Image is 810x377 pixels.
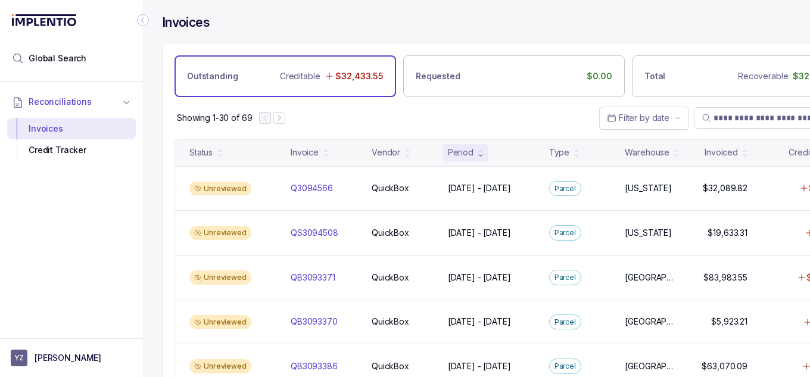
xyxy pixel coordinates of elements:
span: Reconciliations [29,96,92,108]
span: User initials [11,350,27,366]
p: Parcel [554,316,576,328]
span: Global Search [29,52,86,64]
p: [DATE] - [DATE] [448,316,511,328]
div: Status [189,147,213,158]
p: [DATE] - [DATE] [448,182,511,194]
div: Invoice [291,147,319,158]
div: Credit Tracker [17,139,126,161]
p: [GEOGRAPHIC_DATA] [625,360,677,372]
p: QuickBox [372,316,409,328]
p: $19,633.31 [708,227,747,239]
p: Recoverable [738,70,788,82]
p: Parcel [554,360,576,372]
p: [US_STATE] [625,227,672,239]
p: Requested [416,70,460,82]
p: [GEOGRAPHIC_DATA] [625,272,677,283]
p: $83,983.55 [703,272,747,283]
p: [PERSON_NAME] [35,352,101,364]
p: [US_STATE] [625,182,672,194]
p: [DATE] - [DATE] [448,360,511,372]
p: QB3093386 [291,360,338,372]
p: QuickBox [372,227,409,239]
span: Filter by date [619,113,669,123]
p: Total [644,70,665,82]
p: $63,070.09 [702,360,747,372]
p: QB3093370 [291,316,338,328]
div: Warehouse [625,147,669,158]
p: [DATE] - [DATE] [448,272,511,283]
div: Vendor [372,147,400,158]
button: Next Page [273,112,285,124]
div: Unreviewed [189,359,251,373]
p: [GEOGRAPHIC_DATA] [625,316,677,328]
button: User initials[PERSON_NAME] [11,350,132,366]
p: QB3093371 [291,272,335,283]
div: Invoiced [705,147,738,158]
p: $5,923.21 [711,316,747,328]
div: Collapse Icon [136,13,150,27]
search: Date Range Picker [607,112,669,124]
button: Reconciliations [7,89,136,115]
div: Unreviewed [189,182,251,196]
p: Q3094566 [291,182,333,194]
p: $32,433.55 [335,70,384,82]
p: $0.00 [587,70,612,82]
p: Outstanding [187,70,238,82]
p: $32,089.82 [703,182,747,194]
div: Type [549,147,569,158]
div: Reconciliations [7,116,136,164]
p: Creditable [280,70,320,82]
p: Parcel [554,183,576,195]
p: Showing 1-30 of 69 [177,112,252,124]
button: Date Range Picker [599,107,689,129]
div: Unreviewed [189,315,251,329]
div: Remaining page entries [177,112,252,124]
div: Unreviewed [189,270,251,285]
div: Period [448,147,473,158]
p: QuickBox [372,272,409,283]
p: Parcel [554,227,576,239]
div: Unreviewed [189,226,251,240]
p: [DATE] - [DATE] [448,227,511,239]
p: QuickBox [372,182,409,194]
p: Parcel [554,272,576,283]
h4: Invoices [162,14,210,31]
p: QS3094508 [291,227,338,239]
p: QuickBox [372,360,409,372]
div: Invoices [17,118,126,139]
